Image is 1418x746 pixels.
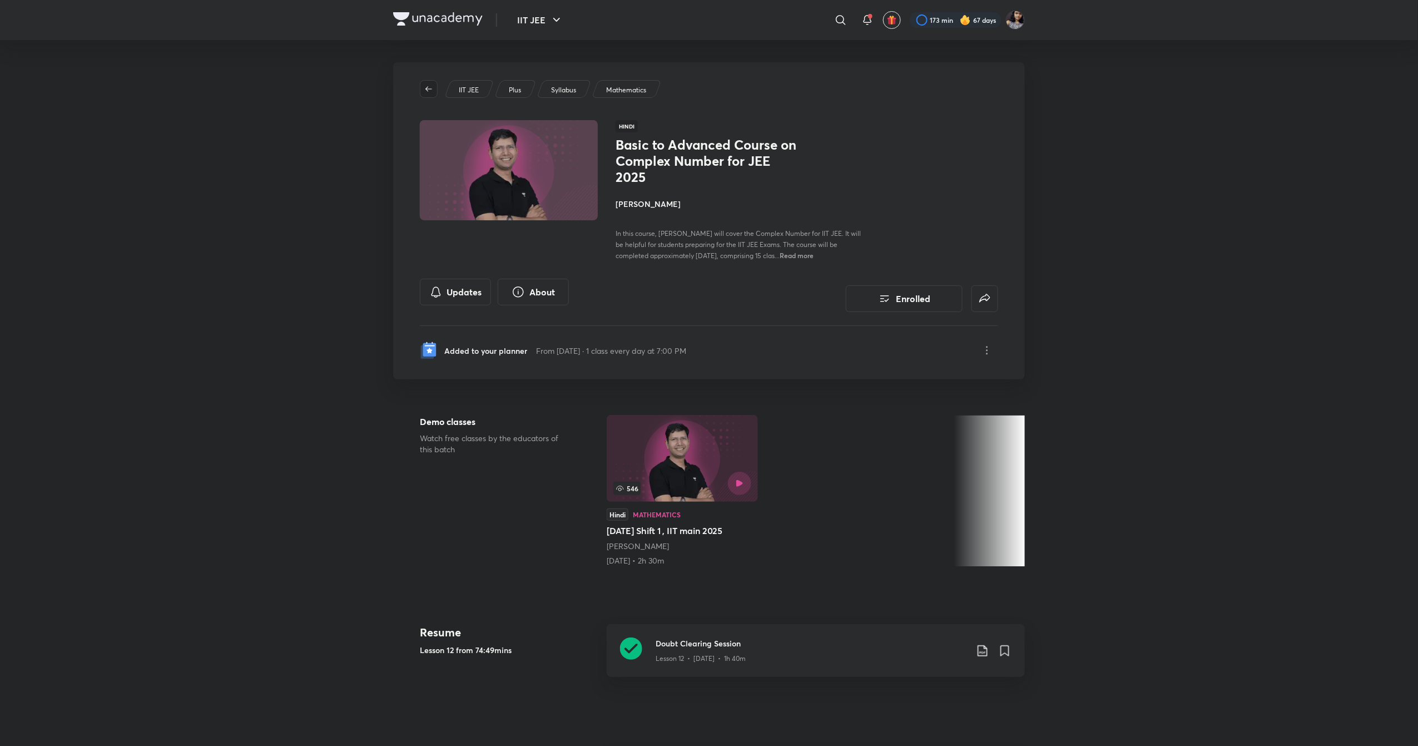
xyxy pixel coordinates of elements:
img: streak [960,14,971,26]
button: About [498,279,569,305]
h5: Demo classes [420,415,571,428]
a: Syllabus [549,85,578,95]
span: Hindi [616,120,638,132]
span: In this course, [PERSON_NAME] will cover the Complex Number for IIT JEE. It will be helpful for s... [616,229,861,260]
h5: Lesson 12 from 74:49mins [420,644,598,656]
span: 546 [613,482,641,495]
a: IIT JEE [457,85,481,95]
button: Updates [420,279,491,305]
h4: Resume [420,624,598,641]
div: Hindi [607,508,628,521]
p: Lesson 12 • [DATE] • 1h 40m [656,654,746,664]
a: Company Logo [393,12,483,28]
img: avatar [887,15,897,25]
h1: Basic to Advanced Course on Complex Number for JEE 2025 [616,137,797,185]
h3: Doubt Clearing Session [656,638,967,649]
a: [PERSON_NAME] [607,541,669,551]
a: Mathematics [604,85,648,95]
p: Watch free classes by the educators of this batch [420,433,571,455]
img: Company Logo [393,12,483,26]
h5: [DATE] Shift 1 , IIT main 2025 [607,524,758,537]
span: Read more [780,251,814,260]
p: IIT JEE [459,85,479,95]
a: 546HindiMathematics[DATE] Shift 1 , IIT main 2025[PERSON_NAME][DATE] • 2h 30m [607,415,758,566]
button: avatar [883,11,901,29]
div: Manoj Chauhan [607,541,758,552]
button: IIT JEE [510,9,570,31]
img: Rakhi Sharma [1006,11,1025,29]
p: Syllabus [551,85,576,95]
p: Plus [509,85,521,95]
a: 28 January Shift 1 , IIT main 2025 [607,415,758,566]
p: Added to your planner [444,345,527,357]
h4: [PERSON_NAME] [616,198,865,210]
a: Doubt Clearing SessionLesson 12 • [DATE] • 1h 40m [607,624,1025,690]
button: false [971,285,998,312]
button: Enrolled [846,285,963,312]
a: Plus [507,85,523,95]
p: Mathematics [606,85,646,95]
p: From [DATE] · 1 class every day at 7:00 PM [536,345,686,357]
div: 31st Mar • 2h 30m [607,555,758,566]
img: Thumbnail [418,119,599,221]
div: Mathematics [633,511,681,518]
